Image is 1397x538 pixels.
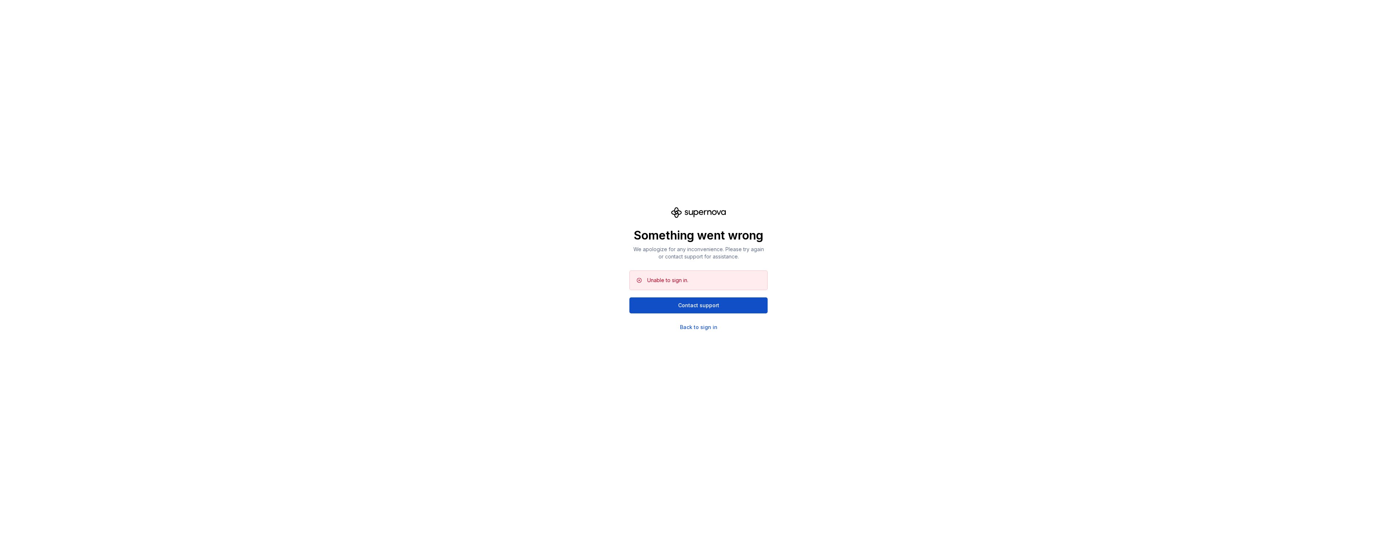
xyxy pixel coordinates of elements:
[647,277,688,284] div: Unable to sign in.
[629,297,768,313] button: Contact support
[680,324,717,331] a: Back to sign in
[629,228,768,243] p: Something went wrong
[629,246,768,260] p: We apologize for any inconvenience. Please try again or contact support for assistance.
[678,302,719,309] span: Contact support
